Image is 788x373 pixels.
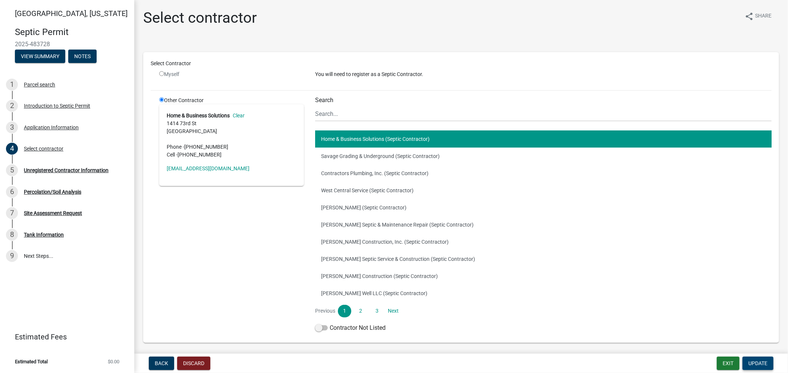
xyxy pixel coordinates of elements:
[154,97,310,335] div: Other Contractor
[6,143,18,155] div: 4
[315,250,772,268] button: [PERSON_NAME] Septic Service & Construction (Septic Contractor)
[315,285,772,302] button: [PERSON_NAME] Well LLC (Septic Contractor)
[6,229,18,241] div: 8
[6,329,122,344] a: Estimated Fees
[386,305,400,317] a: Next
[24,189,81,195] div: Percolation/Soil Analysis
[315,199,772,216] button: [PERSON_NAME] (Septic Contractor)
[315,216,772,233] button: [PERSON_NAME] Septic & Maintenance Repair (Septic Contractor)
[167,144,184,150] abbr: Phone -
[15,50,65,63] button: View Summary
[167,112,296,159] address: 1414 73rd St [GEOGRAPHIC_DATA]
[6,121,18,133] div: 3
[315,165,772,182] button: Contractors Plumbing, Inc. (Septic Contractor)
[315,305,772,317] nav: Page navigation
[15,359,48,364] span: Estimated Total
[68,50,97,63] button: Notes
[184,144,228,150] span: [PHONE_NUMBER]
[338,305,351,317] a: 1
[24,103,90,108] div: Introduction to Septic Permit
[68,54,97,60] wm-modal-confirm: Notes
[315,323,386,332] label: Contractor Not Listed
[6,207,18,219] div: 7
[177,357,210,370] button: Discard
[717,357,740,370] button: Exit
[24,146,63,151] div: Select contractor
[6,100,18,112] div: 2
[315,130,772,148] button: Home & Business Solutions (Septic Contractor)
[230,113,245,118] a: Clear
[6,79,18,91] div: 1
[15,41,119,48] span: 2025-483728
[354,305,367,317] a: 2
[6,250,18,262] div: 9
[315,268,772,285] button: [PERSON_NAME] Construction (Septic Contractor)
[15,27,128,38] h4: Septic Permit
[315,97,333,103] label: Search
[167,152,178,158] abbr: Cell -
[159,70,304,78] div: Myself
[315,106,772,121] input: Search...
[743,357,773,370] button: Update
[15,54,65,60] wm-modal-confirm: Summary
[755,12,772,21] span: Share
[745,12,754,21] i: share
[167,165,249,171] a: [EMAIL_ADDRESS][DOMAIN_NAME]
[167,113,230,118] strong: Home & Business Solutions
[24,232,64,237] div: Tank Information
[315,70,772,78] p: You will need to register as a Septic Contractor.
[149,357,174,370] button: Back
[315,233,772,250] button: [PERSON_NAME] Construction, Inc. (Septic Contractor)
[315,182,772,199] button: West Central Service (Septic Contractor)
[6,164,18,176] div: 5
[748,360,767,366] span: Update
[24,211,82,216] div: Site Assessment Request
[143,9,257,27] h1: Select contractor
[15,9,128,18] span: [GEOGRAPHIC_DATA], [US_STATE]
[739,9,778,23] button: shareShare
[108,359,119,364] span: $0.00
[370,305,384,317] a: 3
[145,60,777,67] div: Select Contractor
[24,168,109,173] div: Unregistered Contractor Information
[6,186,18,198] div: 6
[315,148,772,165] button: Savage Grading & Underground (Septic Contractor)
[24,125,79,130] div: Application Information
[178,152,222,158] span: [PHONE_NUMBER]
[155,360,168,366] span: Back
[24,82,55,87] div: Parcel search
